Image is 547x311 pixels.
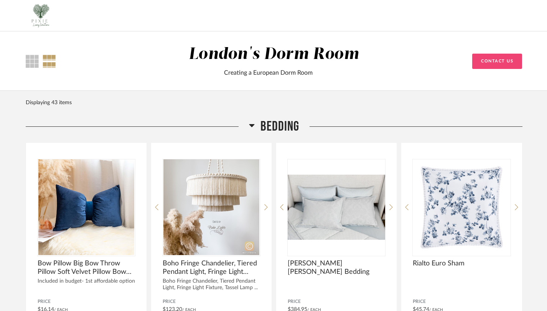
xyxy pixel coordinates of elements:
[26,98,519,107] div: Displaying 43 items
[38,299,135,305] span: Price
[288,299,385,305] span: Price
[38,278,135,285] div: Included in budget- 1st affordable option
[189,46,359,62] div: London's Dorm Room
[163,299,260,305] span: Price
[472,54,522,69] button: Contact Us
[288,259,385,276] span: [PERSON_NAME] [PERSON_NAME] Bedding
[288,159,385,255] img: undefined
[413,299,510,305] span: Price
[38,159,135,255] img: undefined
[413,159,510,255] img: undefined
[38,259,135,276] span: Bow Pillow Big Bow Throw Pillow Soft Velvet Pillow Bow Shaped Throw Pillow Plush Cushion Decorati...
[413,259,510,268] span: Rialto Euro Sham
[163,159,260,255] img: undefined
[163,259,260,276] span: Boho Fringe Chandelier, Tiered Pendant Light, Fringe Light Fixture, Tassel Lamp Shade, Nursery Li...
[260,118,299,135] span: Bedding
[110,68,427,77] div: Creating a European Dorm Room
[26,0,56,31] img: cbc216af-3b22-450a-970f-f66f9d471130.png
[163,278,260,291] div: Boho Fringe Chandelier, Tiered Pendant Light, Fringe Light Fixture, Tassel Lamp ...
